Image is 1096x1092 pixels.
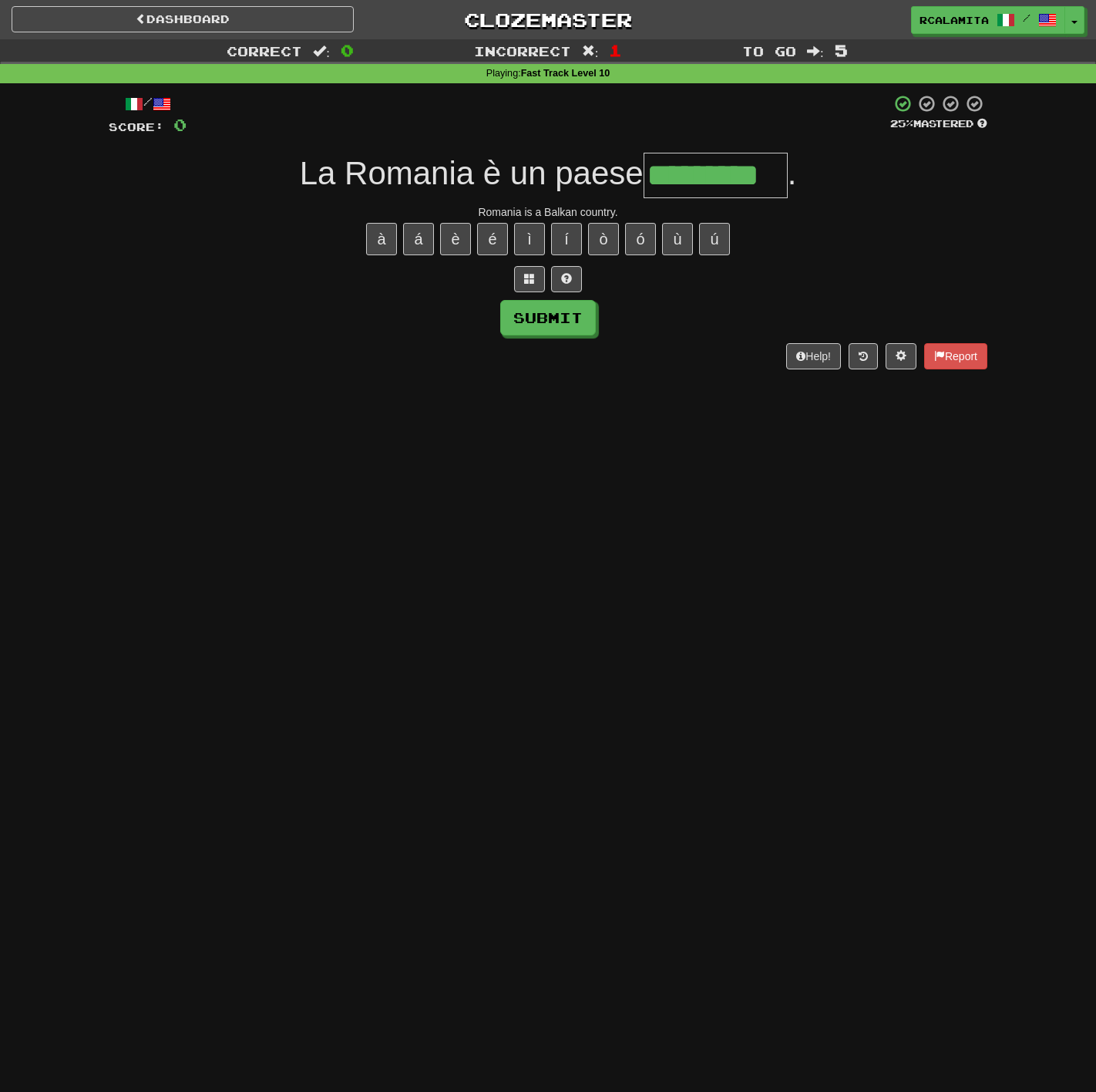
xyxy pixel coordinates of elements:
button: ì [514,223,545,255]
button: ù [662,223,693,255]
span: 1 [609,41,622,59]
span: : [582,45,599,58]
button: Round history (alt+y) [849,343,878,369]
span: La Romania è un paese [300,155,644,191]
button: Switch sentence to multiple choice alt+p [514,266,545,292]
span: To go [742,43,796,59]
button: Help! [786,343,841,369]
div: Mastered [890,117,987,131]
span: 5 [835,41,848,59]
span: Incorrect [474,43,571,59]
span: 25 % [890,117,913,130]
div: / [109,94,187,113]
button: ó [625,223,656,255]
button: ò [588,223,619,255]
span: . [788,155,797,191]
span: : [313,45,330,58]
span: Correct [227,43,302,59]
button: Submit [500,300,596,335]
span: 0 [173,115,187,134]
a: Clozemaster [377,6,719,33]
button: é [477,223,508,255]
span: rcalamita [919,13,989,27]
a: Dashboard [12,6,354,32]
button: à [366,223,397,255]
button: ú [699,223,730,255]
strong: Fast Track Level 10 [521,68,610,79]
span: 0 [341,41,354,59]
span: : [807,45,824,58]
button: Single letter hint - you only get 1 per sentence and score half the points! alt+h [551,266,582,292]
button: è [440,223,471,255]
button: Report [924,343,987,369]
a: rcalamita / [911,6,1065,34]
div: Romania is a Balkan country. [109,204,987,220]
button: á [403,223,434,255]
span: / [1023,12,1030,23]
span: Score: [109,120,164,133]
button: í [551,223,582,255]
